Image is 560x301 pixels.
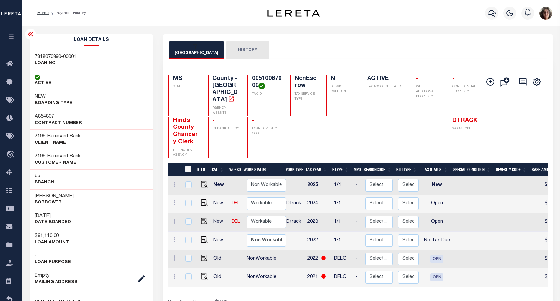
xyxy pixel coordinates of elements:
p: Borrower [35,199,74,206]
td: 2023 [305,213,331,232]
th: MPO [351,163,361,176]
span: - [416,76,418,81]
th: ReasonCode: activate to sort column ascending [361,163,394,176]
td: - [353,213,363,232]
h3: Empty [35,272,78,279]
th: BillType: activate to sort column ascending [394,163,420,176]
h3: $91,110.00 [35,233,69,239]
h3: A854807 [35,113,82,120]
th: DTLS [194,163,209,176]
th: &nbsp; [181,163,194,176]
td: - [353,268,363,287]
p: AGENCY WEBSITE [213,106,239,116]
h3: - [35,133,81,140]
th: Tax Year: activate to sort column ascending [303,163,330,176]
p: ACTIVE [35,80,51,87]
td: New [211,176,229,195]
span: OPN [430,273,443,281]
th: CAL: activate to sort column ascending [209,163,227,176]
p: DATE BOARDED [35,219,71,226]
td: DELQ [331,268,353,287]
td: NonWorkable [244,268,291,287]
td: Open [421,195,453,213]
td: Open [421,213,453,232]
th: RType: activate to sort column ascending [330,163,351,176]
a: DEL [232,220,240,224]
td: 1/1 [331,232,353,250]
h2: Loan Details [30,34,153,46]
p: IN BANKRUPTCY [213,127,239,131]
td: 2021 [305,268,331,287]
td: 2022 [305,232,331,250]
span: OPN [430,255,443,263]
img: RedCircle.png [321,256,326,260]
td: $0.00 [531,176,559,195]
h3: - [35,292,84,299]
p: TAX ACCOUNT STATUS [367,84,404,89]
th: WorkQ [227,163,241,176]
p: WORK TYPE [452,127,479,131]
h3: [DATE] [35,213,71,219]
h3: 65 [35,173,54,179]
h4: MS [173,75,200,82]
span: - [252,118,254,124]
p: WITH ADDITIONAL PROPERTY [416,84,440,99]
p: TAX ID [252,92,282,97]
td: 2024 [305,195,331,213]
td: New [211,213,229,232]
td: Old [211,250,229,268]
h3: - [35,252,71,259]
button: HISTORY [226,41,269,59]
td: New [211,195,229,213]
h4: 00510067000 [252,75,282,89]
p: LOAN PURPOSE [35,259,71,266]
th: Special Condition: activate to sort column ascending [451,163,493,176]
td: 1/1 [331,213,353,232]
p: STATE [173,84,200,89]
td: 1/1 [331,176,353,195]
h4: N [331,75,354,82]
td: $0.00 [531,250,559,268]
td: NonWorkable [244,250,291,268]
td: - [353,232,363,250]
h3: [PERSON_NAME] [35,193,74,199]
th: Work Status [241,163,286,176]
td: 2025 [305,176,331,195]
h3: 7318070890-00001 [35,54,76,60]
a: Home [37,11,49,15]
td: Old [211,268,229,287]
td: - [353,195,363,213]
td: 2022 [305,250,331,268]
td: $0.00 [531,195,559,213]
p: DELINQUENT AGENCY [173,148,200,158]
h4: County - [GEOGRAPHIC_DATA] [213,75,239,104]
th: Work Type [282,163,303,176]
span: DTRACK [452,118,477,124]
h3: NEW [35,93,72,100]
td: New [421,176,453,195]
p: BOARDING TYPE [35,100,72,106]
span: - [213,118,215,124]
th: Severity Code: activate to sort column ascending [493,163,529,176]
p: LOAN NO [35,60,76,67]
span: 2196 [35,154,45,159]
p: LOAN SEVERITY CODE [252,127,282,136]
button: [GEOGRAPHIC_DATA] [169,41,224,59]
td: - [353,250,363,268]
th: Base Amt: activate to sort column ascending [529,163,557,176]
h4: NonEscrow [295,75,318,89]
p: SERVICE OVERRIDE [331,84,354,94]
img: logo-dark.svg [267,10,320,17]
p: LOAN AMOUNT [35,239,69,246]
td: $0.00 [531,268,559,287]
td: 1/1 [331,195,353,213]
img: RedCircle.png [321,274,326,279]
span: 2196 [35,134,45,139]
p: CUSTOMER Name [35,160,81,166]
td: DELQ [331,250,353,268]
li: Payment History [49,10,86,16]
p: Contract Number [35,120,82,127]
p: CONFIDENTIAL PROPERTY [452,84,479,94]
h4: ACTIVE [367,75,404,82]
td: Dtrack [284,195,305,213]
